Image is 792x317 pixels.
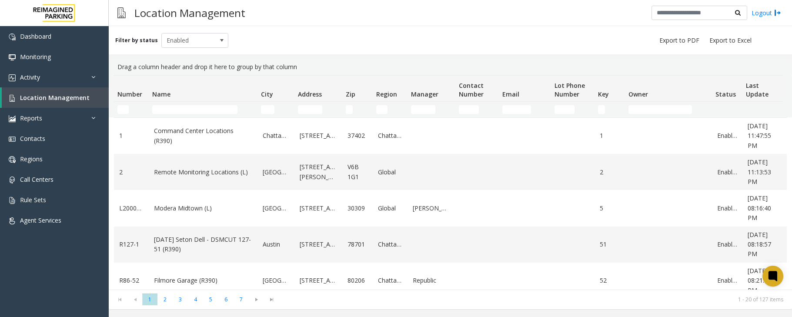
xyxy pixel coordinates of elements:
[203,294,218,305] span: Page 5
[348,276,368,285] a: 80206
[266,296,277,303] span: Go to the last page
[411,105,435,114] input: Manager Filter
[659,36,699,45] span: Export to PDF
[300,131,337,140] a: [STREET_ADDRESS]
[261,90,273,98] span: City
[342,102,373,117] td: Zip Filter
[263,167,289,177] a: [GEOGRAPHIC_DATA]
[162,33,215,47] span: Enabled
[598,105,605,114] input: Key Filter
[598,90,609,98] span: Key
[300,204,337,213] a: [STREET_ADDRESS]
[114,102,149,117] td: Number Filter
[348,240,368,249] a: 78701
[263,204,289,213] a: [GEOGRAPHIC_DATA]
[154,235,252,254] a: [DATE] Seton Dell - DSMCUT 127-51 (R390)
[298,90,322,98] span: Address
[717,131,737,140] a: Enabled
[261,105,274,114] input: City Filter
[748,194,771,222] span: [DATE] 08:16:40 PM
[656,34,703,47] button: Export to PDF
[154,204,252,213] a: Modera Midtown (L)
[348,162,368,182] a: V6B 1G1
[117,90,142,98] span: Number
[294,102,342,117] td: Address Filter
[748,122,771,150] span: [DATE] 11:47:55 PM
[9,136,16,143] img: 'icon'
[109,75,792,290] div: Data table
[346,90,355,98] span: Zip
[742,102,786,117] td: Last Update Filter
[9,115,16,122] img: 'icon'
[218,294,234,305] span: Page 6
[130,2,250,23] h3: Location Management
[9,95,16,102] img: 'icon'
[149,102,257,117] td: Name Filter
[348,204,368,213] a: 30309
[298,105,322,114] input: Address Filter
[119,276,144,285] a: R86-52
[117,2,126,23] img: pageIcon
[752,8,781,17] a: Logout
[555,105,575,114] input: Lot Phone Number Filter
[600,131,620,140] a: 1
[263,240,289,249] a: Austin
[499,102,551,117] td: Email Filter
[408,102,455,117] td: Manager Filter
[117,105,129,114] input: Number Filter
[152,90,170,98] span: Name
[119,131,144,140] a: 1
[300,162,337,182] a: [STREET_ADDRESS][PERSON_NAME]
[9,33,16,40] img: 'icon'
[348,131,368,140] a: 37402
[263,131,289,140] a: Chattanooga
[411,90,438,98] span: Manager
[378,167,402,177] a: Global
[413,204,450,213] a: [PERSON_NAME]
[748,230,771,258] span: [DATE] 08:18:57 PM
[459,105,479,114] input: Contact Number Filter
[748,121,781,150] a: [DATE] 11:47:55 PM
[234,294,249,305] span: Page 7
[154,276,252,285] a: Filmore Garage (R390)
[595,102,625,117] td: Key Filter
[600,276,620,285] a: 52
[9,74,16,81] img: 'icon'
[9,177,16,184] img: 'icon'
[20,93,90,102] span: Location Management
[251,296,262,303] span: Go to the next page
[20,73,40,81] span: Activity
[284,296,783,303] kendo-pager-info: 1 - 20 of 127 items
[455,102,499,117] td: Contact Number Filter
[502,105,531,114] input: Email Filter
[9,197,16,204] img: 'icon'
[20,114,42,122] span: Reports
[154,167,252,177] a: Remote Monitoring Locations (L)
[157,294,173,305] span: Page 2
[2,87,109,108] a: Location Management
[9,54,16,61] img: 'icon'
[748,157,781,187] a: [DATE] 11:13:53 PM
[378,276,402,285] a: Chattanooga
[9,156,16,163] img: 'icon'
[376,90,397,98] span: Region
[119,167,144,177] a: 2
[264,294,279,306] span: Go to the last page
[712,102,742,117] td: Status Filter
[555,81,585,98] span: Lot Phone Number
[748,266,781,295] a: [DATE] 08:21:35 PM
[300,240,337,249] a: [STREET_ADDRESS]
[717,276,737,285] a: Enabled
[717,167,737,177] a: Enabled
[774,8,781,17] img: logout
[188,294,203,305] span: Page 4
[20,32,51,40] span: Dashboard
[712,76,742,102] th: Status
[20,196,46,204] span: Rule Sets
[709,36,752,45] span: Export to Excel
[20,134,45,143] span: Contacts
[551,102,595,117] td: Lot Phone Number Filter
[20,216,61,224] span: Agent Services
[173,294,188,305] span: Page 3
[748,194,781,223] a: [DATE] 08:16:40 PM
